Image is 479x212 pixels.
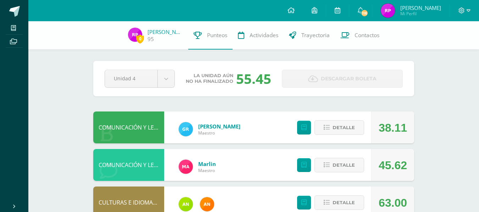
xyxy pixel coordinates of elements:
a: 95 [147,35,154,43]
div: 38.11 [379,112,407,144]
a: Marlin [198,160,216,167]
span: Unidad 4 [114,70,149,87]
span: Mi Perfil [400,11,441,17]
button: Detalle [314,195,364,210]
span: La unidad aún no ha finalizado [186,73,233,84]
span: 116 [361,9,368,17]
span: Actividades [250,31,278,39]
div: COMUNICACIÓN Y LENGUAJE, IDIOMA ESPAÑOL [93,111,164,143]
button: Detalle [314,158,364,172]
a: Unidad 4 [105,70,174,87]
img: 122d7b7bf6a5205df466ed2966025dea.png [179,197,193,211]
img: 612d8540f47d75f38da33de7c34a2a03.png [381,4,395,18]
div: 45.62 [379,149,407,181]
span: Descargar boleta [321,70,377,87]
span: Punteos [207,31,227,39]
span: Maestro [198,130,240,136]
button: Detalle [314,120,364,135]
div: 55.45 [236,69,271,88]
span: Detalle [333,196,355,209]
a: [PERSON_NAME] [147,28,183,35]
a: Actividades [233,21,284,50]
a: Trayectoria [284,21,335,50]
span: [PERSON_NAME] [400,4,441,11]
img: fc6731ddebfef4a76f049f6e852e62c4.png [200,197,214,211]
img: 612d8540f47d75f38da33de7c34a2a03.png [128,28,142,42]
a: Contactos [335,21,385,50]
img: 47e0c6d4bfe68c431262c1f147c89d8f.png [179,122,193,136]
span: Maestro [198,167,216,173]
a: Punteos [188,21,233,50]
span: Contactos [355,31,379,39]
img: ca51be06ee6568e83a4be8f0f0221dfb.png [179,160,193,174]
a: [PERSON_NAME] [198,123,240,130]
span: Detalle [333,121,355,134]
span: Trayectoria [301,31,330,39]
span: 0 [136,34,144,43]
span: Detalle [333,159,355,172]
div: COMUNICACIÓN Y LENGUAJE, IDIOMA EXTRANJERO [93,149,164,181]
